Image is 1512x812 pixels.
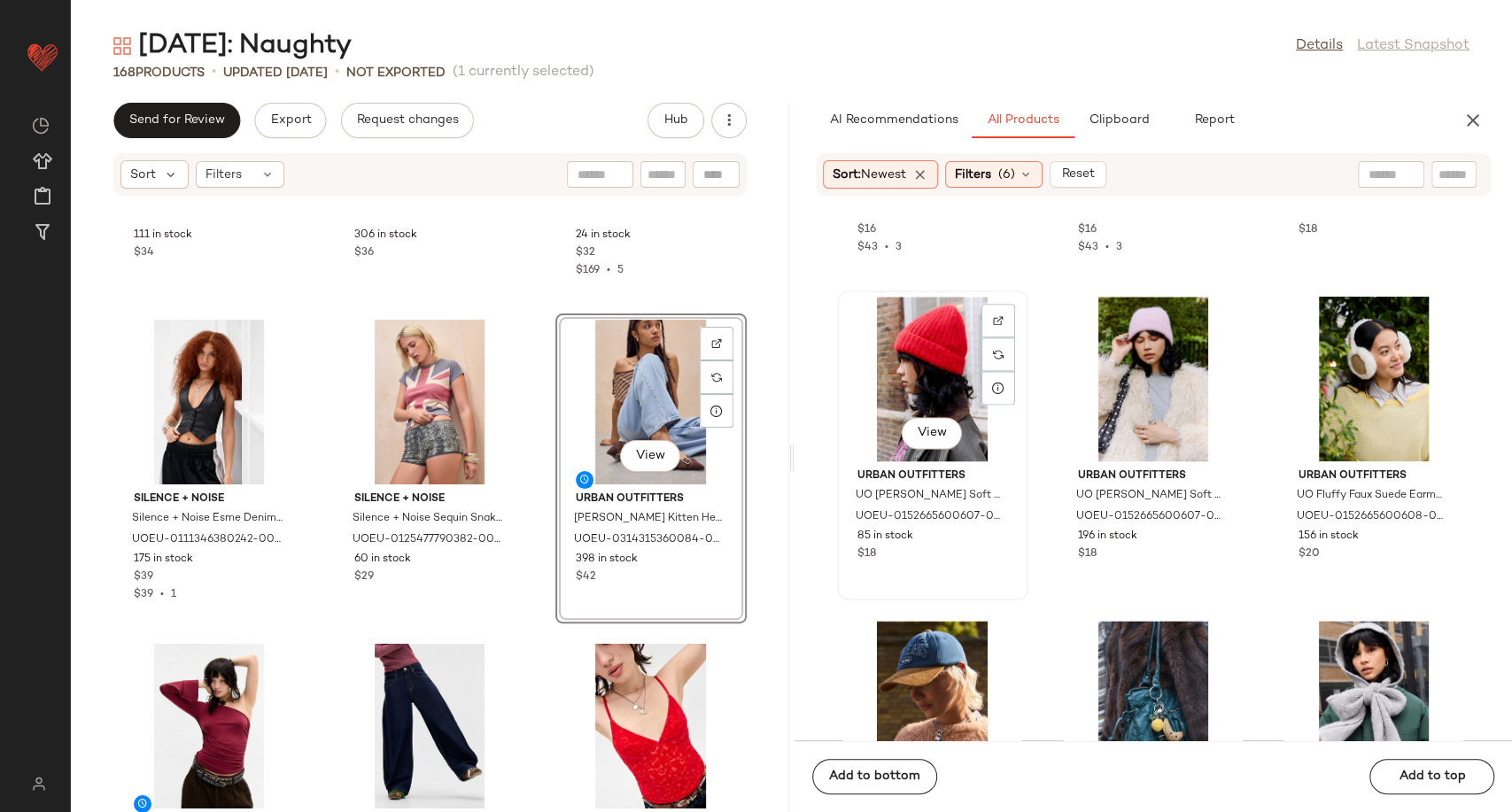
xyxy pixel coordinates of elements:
span: $18 [1078,546,1097,562]
img: 0157665600124_004_m [1284,621,1463,785]
span: [PERSON_NAME] Kitten Heel Shoes - Brown UK 4 at Urban Outfitters [574,511,725,527]
span: $39 [134,569,153,585]
span: $43 [1078,242,1098,253]
button: Hub [647,103,704,138]
span: Sort [130,166,156,184]
span: Request changes [356,113,459,128]
span: Reset [1061,167,1095,182]
button: Export [254,103,326,138]
span: UOEU-0125477790382-000-007 [353,532,503,548]
span: $16 [857,222,876,238]
span: • [600,265,617,276]
span: 306 in stock [354,228,417,244]
span: 3 [1116,242,1122,253]
img: 0152665600607_060_m [843,297,1022,461]
span: • [1098,242,1116,253]
div: Products [113,64,205,82]
span: Add to bottom [828,769,920,784]
img: 0180957580382_061_a2 [120,644,299,808]
span: 168 [113,66,136,80]
span: 156 in stock [1299,529,1359,545]
span: $18 [1299,222,1317,238]
span: $39 [134,589,153,600]
button: View [902,417,962,449]
span: $16 [1078,222,1097,238]
button: Send for Review [113,103,240,138]
span: All Products [986,113,1058,128]
img: heart_red.DM2ytmEG.svg [25,39,60,74]
span: View [635,449,665,463]
img: 0152972620022_093_m [843,621,1022,785]
img: svg%3e [993,315,1004,326]
span: Filters [955,166,991,184]
span: Silence + Noise [354,491,505,507]
span: • [878,242,896,253]
span: 1 [171,589,176,600]
span: Filters [205,166,242,184]
img: svg%3e [711,372,722,383]
img: svg%3e [21,777,56,791]
span: Export [269,113,311,128]
button: View [620,440,680,472]
img: 0122593371702_094_a2 [340,644,519,808]
a: Details [1296,35,1343,57]
img: 0111346380242_848_b [120,320,299,484]
span: Silence + Noise Esme Denim Vest Jacket - Blackened L at Urban Outfitters [132,511,283,527]
span: • [212,62,216,83]
span: UOEU-0152665600607-000-066 [1076,509,1227,525]
img: svg%3e [32,117,50,135]
span: UO [PERSON_NAME] Soft Knit Beanie - Pink at Urban Outfitters [1076,488,1227,504]
span: UO Fluffy Faux Suede Earmuffs - Tan at Urban Outfitters [1297,488,1447,504]
img: 0140348390074_063_b [562,644,740,808]
span: Add to top [1398,769,1465,784]
span: 85 in stock [857,529,913,545]
span: UOEU-0152665600607-000-060 [856,509,1006,525]
p: Not Exported [346,64,446,82]
span: $169 [576,265,600,276]
span: $32 [576,245,595,261]
span: AI Recommendations [828,113,958,128]
span: UOEU-0152665600608-000-013 [1297,509,1447,525]
span: $36 [354,245,374,261]
span: 175 in stock [134,552,193,568]
button: Add to bottom [812,759,937,794]
img: svg%3e [993,349,1004,360]
span: Urban Outfitters [1078,468,1229,484]
span: 5 [617,265,624,276]
button: Request changes [341,103,474,138]
img: svg%3e [711,338,722,349]
span: View [917,426,947,440]
span: Sort: [833,166,906,184]
span: • [335,62,339,83]
span: 24 in stock [576,228,631,244]
span: $34 [134,245,154,261]
img: 0152665600608_013_m [1284,297,1463,461]
span: $20 [1299,546,1320,562]
span: $18 [857,546,876,562]
img: 0125477790382_007_a2 [340,320,519,484]
img: 0314315360084_020_m [562,320,740,484]
span: Silence + Noise Sequin Snake Mini Shorts - Silver XL at Urban Outfitters [353,511,503,527]
button: Add to top [1369,759,1494,794]
span: (6) [998,166,1015,184]
span: Send for Review [128,113,225,128]
div: [DATE]: Naughty [113,28,352,64]
span: Newest [861,168,906,182]
span: 196 in stock [1078,529,1137,545]
p: updated [DATE] [223,64,328,82]
span: (1 currently selected) [453,62,594,83]
img: 0152665600607_066_m [1064,297,1243,461]
span: Silence + Noise [134,491,284,507]
span: UOEU-0314315360084-000-020 [574,532,725,548]
span: $43 [857,242,878,253]
span: Report [1193,113,1234,128]
button: Reset [1050,161,1106,188]
span: $29 [354,569,374,585]
span: Urban Outfitters [1299,468,1449,484]
span: UOEU-0111346380242-000-848 [132,532,283,548]
span: 111 in stock [134,228,192,244]
span: Urban Outfitters [857,468,1008,484]
span: • [153,589,171,600]
img: svg%3e [113,37,131,55]
img: 0154395010022_025_m [1064,621,1243,785]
